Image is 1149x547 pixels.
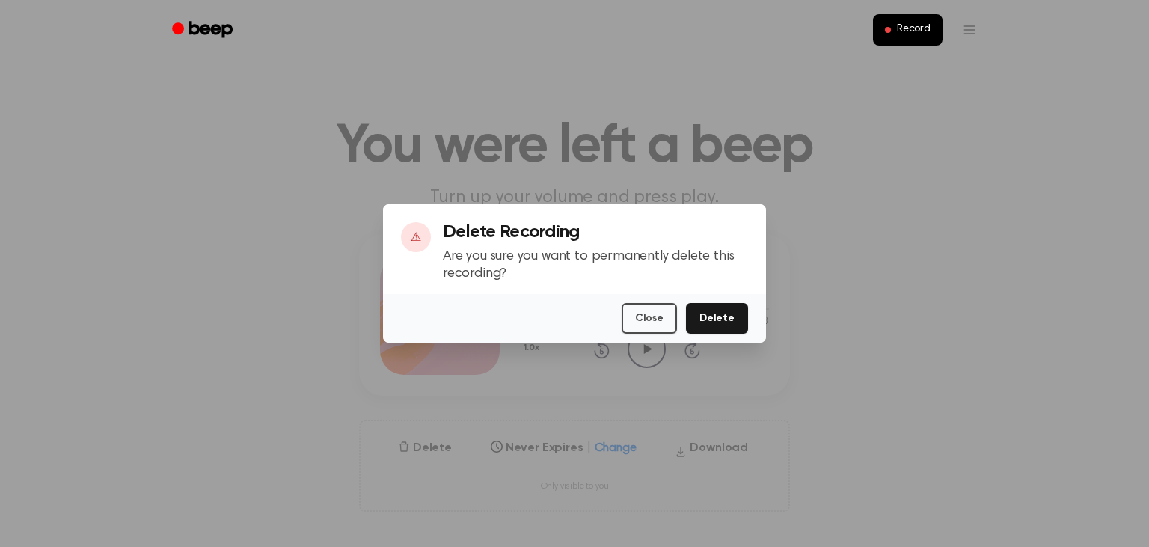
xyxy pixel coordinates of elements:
[686,303,748,334] button: Delete
[443,222,748,242] h3: Delete Recording
[401,222,431,252] div: ⚠
[162,16,246,45] a: Beep
[873,14,943,46] button: Record
[622,303,677,334] button: Close
[897,23,931,37] span: Record
[952,12,987,48] button: Open menu
[443,248,748,282] p: Are you sure you want to permanently delete this recording?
